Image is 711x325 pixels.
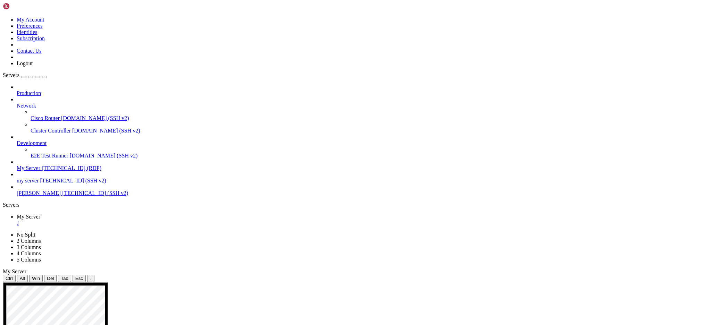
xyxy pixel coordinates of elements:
[17,140,708,146] a: Development
[17,214,40,220] span: My Server
[44,275,57,282] button: Del
[17,178,708,184] a: my server [TECHNICAL_ID] (SSH v2)
[3,72,19,78] span: Servers
[31,146,708,159] li: E2E Test Runner [DOMAIN_NAME] (SSH v2)
[90,276,92,281] div: 
[17,29,37,35] a: Identities
[87,275,94,282] button: 
[17,178,39,183] span: my server
[17,23,43,29] a: Preferences
[31,128,708,134] a: Cluster Controller [DOMAIN_NAME] (SSH v2)
[17,165,708,171] a: My Server [TECHNICAL_ID] (RDP)
[17,17,44,23] a: My Account
[62,190,128,196] span: [TECHNICAL_ID] (SSH v2)
[61,276,68,281] span: Tab
[20,276,25,281] span: Alt
[31,121,708,134] li: Cluster Controller [DOMAIN_NAME] (SSH v2)
[17,184,708,196] li: [PERSON_NAME] [TECHNICAL_ID] (SSH v2)
[17,103,708,109] a: Network
[17,190,708,196] a: [PERSON_NAME] [TECHNICAL_ID] (SSH v2)
[17,103,36,109] span: Network
[31,115,60,121] span: Cisco Router
[31,153,708,159] a: E2E Test Runner [DOMAIN_NAME] (SSH v2)
[72,128,140,134] span: [DOMAIN_NAME] (SSH v2)
[17,244,41,250] a: 3 Columns
[17,250,41,256] a: 4 Columns
[3,202,708,208] div: Servers
[17,159,708,171] li: My Server [TECHNICAL_ID] (RDP)
[58,275,71,282] button: Tab
[17,140,47,146] span: Development
[17,232,35,238] a: No Split
[31,109,708,121] li: Cisco Router [DOMAIN_NAME] (SSH v2)
[31,153,68,159] span: E2E Test Runner
[32,276,40,281] span: Win
[75,276,83,281] span: Esc
[17,275,28,282] button: Alt
[17,48,42,54] a: Contact Us
[70,153,138,159] span: [DOMAIN_NAME] (SSH v2)
[17,165,40,171] span: My Server
[17,60,33,66] a: Logout
[47,276,54,281] span: Del
[73,275,86,282] button: Esc
[29,275,43,282] button: Win
[17,90,41,96] span: Production
[17,220,708,226] a: 
[31,115,708,121] a: Cisco Router [DOMAIN_NAME] (SSH v2)
[17,190,61,196] span: [PERSON_NAME]
[17,214,708,226] a: My Server
[17,257,41,263] a: 5 Columns
[17,171,708,184] li: my server [TECHNICAL_ID] (SSH v2)
[31,128,71,134] span: Cluster Controller
[3,3,43,10] img: Shellngn
[3,72,47,78] a: Servers
[6,276,13,281] span: Ctrl
[40,178,106,183] span: [TECHNICAL_ID] (SSH v2)
[17,96,708,134] li: Network
[17,84,708,96] li: Production
[3,275,16,282] button: Ctrl
[17,134,708,159] li: Development
[42,165,101,171] span: [TECHNICAL_ID] (RDP)
[3,268,26,274] span: My Server
[17,238,41,244] a: 2 Columns
[61,115,129,121] span: [DOMAIN_NAME] (SSH v2)
[17,35,45,41] a: Subscription
[17,90,708,96] a: Production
